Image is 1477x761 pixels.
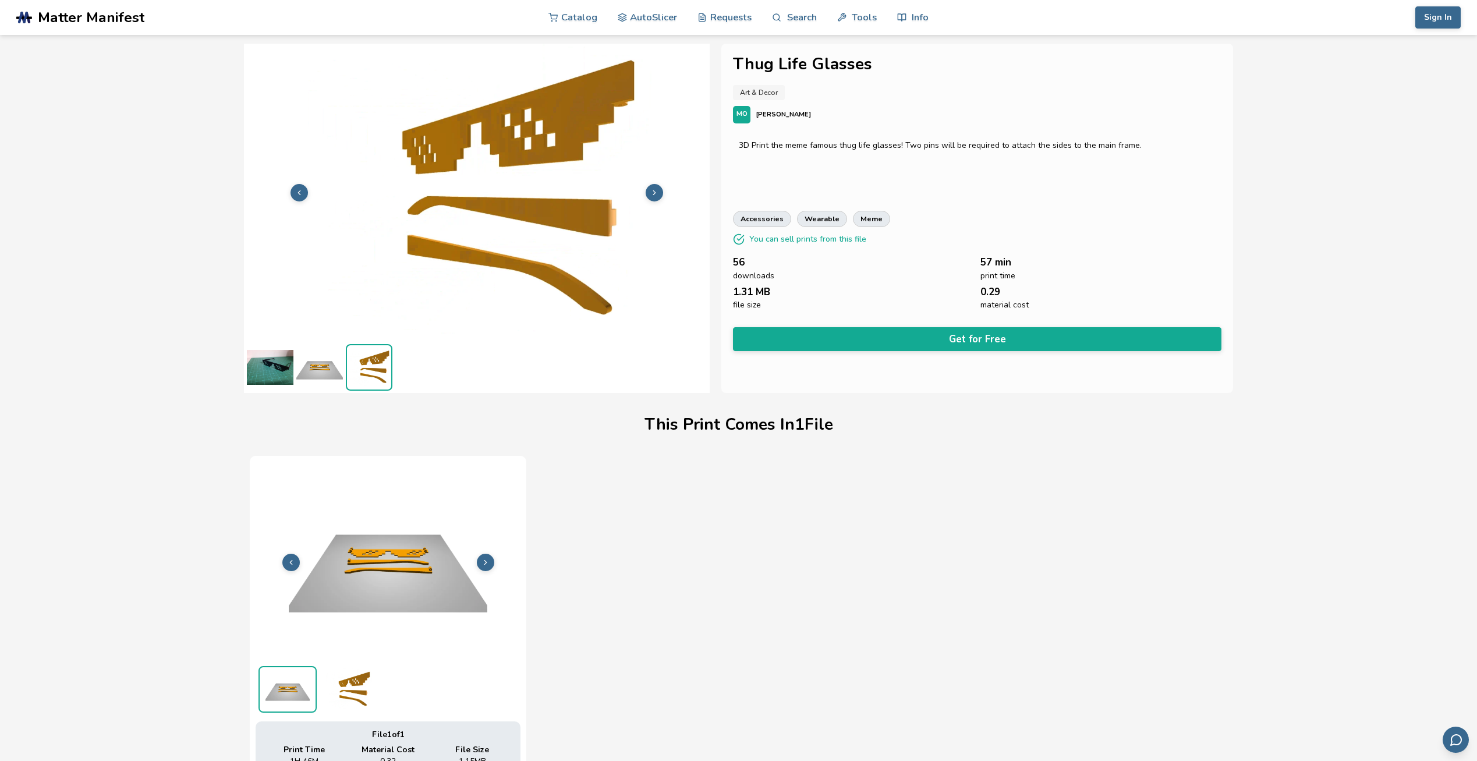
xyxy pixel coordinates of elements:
span: material cost [980,300,1029,310]
span: 0.29 [980,286,1000,298]
p: [PERSON_NAME] [756,108,811,121]
span: Material Cost [362,745,415,755]
p: You can sell prints from this file [749,233,866,245]
span: Print Time [284,745,325,755]
span: 1.31 MB [733,286,770,298]
button: Get for Free [733,327,1221,351]
img: thug_life_glasses_PIP_3D_Preview [347,345,391,390]
span: 56 [733,257,745,268]
h1: Thug Life Glasses [733,55,1221,73]
span: 57 min [980,257,1011,268]
span: File Size [455,745,489,755]
div: 3D Print the meme famous thug life glasses! Two pins will be required to attach the sides to the ... [739,141,1216,150]
img: thug_life_glasses_PIP_3D_Preview [320,666,378,713]
a: meme [853,211,890,227]
a: Art & Decor [733,85,785,100]
span: MO [736,111,748,118]
img: thug_life_glasses_PIP_Print_Bed_Preview [296,344,343,391]
a: accessories [733,211,791,227]
img: thug_life_glasses_PIP_Print_Bed_Preview [260,667,316,712]
button: Sign In [1415,6,1461,29]
span: downloads [733,271,774,281]
span: print time [980,271,1015,281]
span: Matter Manifest [38,9,144,26]
button: Send feedback via email [1443,727,1469,753]
div: File 1 of 1 [264,730,512,739]
a: wearable [797,211,847,227]
h1: This Print Comes In 1 File [644,416,833,434]
span: file size [733,300,761,310]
